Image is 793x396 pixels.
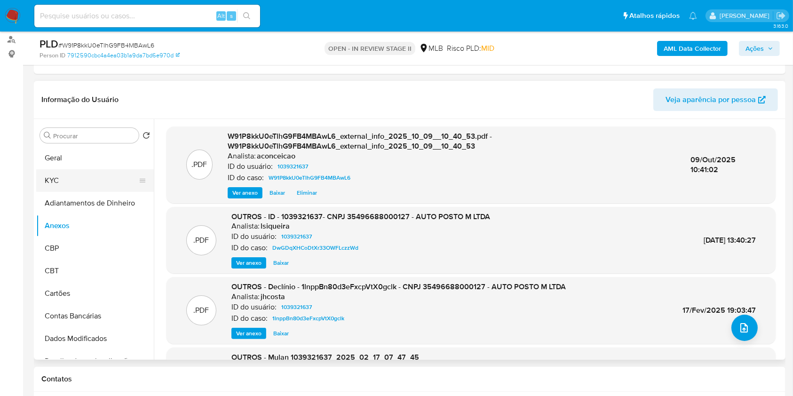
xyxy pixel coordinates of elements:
button: Geral [36,147,154,169]
p: ID do caso: [228,173,264,182]
h6: lsiqueira [261,222,290,231]
button: Contas Bancárias [36,305,154,327]
h1: Informação do Usuário [41,95,119,104]
span: MID [481,43,494,54]
a: Sair [776,11,786,21]
p: Analista: [228,151,256,161]
button: Retornar ao pedido padrão [143,132,150,142]
h6: jhcosta [261,292,285,301]
span: W91P8kkU0eTlhG9FB4MBAwL6 [269,172,350,183]
span: 1039321637 [278,161,308,172]
span: 1lnppBn80d3eFxcpVtX0gclk [272,313,344,324]
a: 1039321637 [278,301,316,313]
p: .PDF [194,305,209,316]
span: Eliminar [297,188,317,198]
button: Dados Modificados [36,327,154,350]
button: AML Data Collector [657,41,728,56]
p: .PDF [194,235,209,246]
p: ID do caso: [231,243,268,253]
a: 1039321637 [278,231,316,242]
button: KYC [36,169,146,192]
button: Ações [739,41,780,56]
span: W91P8kkU0eTlhG9FB4MBAwL6_external_info_2025_10_09__10_40_53.pdf - W91P8kkU0eTlhG9FB4MBAwL6_extern... [228,131,492,152]
button: Baixar [265,187,290,198]
b: AML Data Collector [664,41,721,56]
input: Procurar [53,132,135,140]
p: ID do usuário: [231,302,277,312]
span: Baixar [273,258,289,268]
p: Analista: [231,292,260,301]
input: Pesquise usuários ou casos... [34,10,260,22]
span: 09/Out/2025 10:41:02 [690,154,736,175]
button: Eliminar [292,187,322,198]
button: Baixar [269,257,293,269]
span: # W91P8kkU0eTlhG9FB4MBAwL6 [58,40,154,50]
button: Detalhe da geolocalização [36,350,154,372]
button: Anexos [36,214,154,237]
button: CBT [36,260,154,282]
span: Baixar [270,188,285,198]
button: Procurar [44,132,51,139]
span: 1039321637 [281,301,312,313]
span: Ações [745,41,764,56]
span: Veja aparência por pessoa [666,88,756,111]
b: Person ID [40,51,65,60]
span: Risco PLD: [447,43,494,54]
span: DwGDqXHCoDtXr33OWFLczzWd [272,242,358,253]
span: Atalhos rápidos [629,11,680,21]
h1: Contatos [41,374,778,384]
p: ID do usuário: [228,162,273,171]
p: ID do caso: [231,314,268,323]
a: 1039321637 [274,161,312,172]
b: PLD [40,36,58,51]
button: Cartões [36,282,154,305]
button: CBP [36,237,154,260]
span: OUTROS - Mulan 1039321637_2025_02_17_07_47_45 [231,352,419,363]
a: DwGDqXHCoDtXr33OWFLczzWd [269,242,362,253]
span: OUTROS - ID - 1039321637- CNPJ 35496688000127 - AUTO POSTO M LTDA [231,211,490,222]
span: [DATE] 13:40:27 [704,235,756,246]
button: Ver anexo [231,328,266,339]
p: ana.conceicao@mercadolivre.com [720,11,773,20]
span: s [230,11,233,20]
span: 1039321637 [281,231,312,242]
span: Ver anexo [236,329,262,338]
p: Analista: [231,222,260,231]
span: OUTROS - Declínio - 1lnppBn80d3eFxcpVtX0gclk - CNPJ 35496688000127 - AUTO POSTO M LTDA [231,281,566,292]
div: MLB [419,43,443,54]
span: 3.163.0 [773,22,788,30]
a: W91P8kkU0eTlhG9FB4MBAwL6 [265,172,354,183]
button: upload-file [731,315,758,341]
span: Alt [217,11,225,20]
span: 17/Fev/2025 19:03:47 [682,305,756,316]
a: Notificações [689,12,697,20]
button: Veja aparência por pessoa [653,88,778,111]
p: ID do usuário: [231,232,277,241]
span: Ver anexo [236,258,262,268]
span: Ver anexo [232,188,258,198]
button: Ver anexo [228,187,262,198]
h6: aconceicao [257,151,295,161]
span: Baixar [273,329,289,338]
p: OPEN - IN REVIEW STAGE II [325,42,415,55]
button: Baixar [269,328,293,339]
button: Ver anexo [231,257,266,269]
p: .PDF [192,159,207,170]
a: 7912590cbc4a4ea03b1a9da7bd6e970d [67,51,180,60]
button: Adiantamentos de Dinheiro [36,192,154,214]
a: 1lnppBn80d3eFxcpVtX0gclk [269,313,348,324]
button: search-icon [237,9,256,23]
